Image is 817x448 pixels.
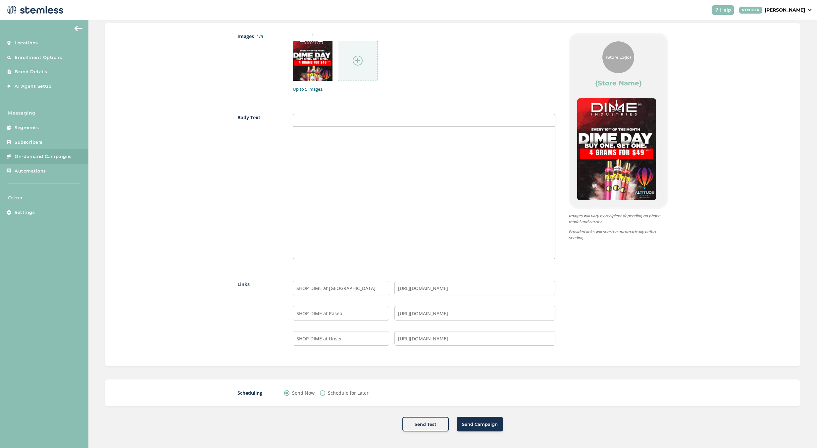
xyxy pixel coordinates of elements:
iframe: Chat Widget [784,416,817,448]
span: Help [720,7,731,14]
span: Automations [15,168,46,174]
small: 1 [293,33,332,38]
label: Links [237,281,280,356]
span: Subscribers [15,139,43,146]
p: Provided links will shorten automatically before sending. [569,229,668,241]
label: 1/5 [257,33,263,39]
input: Enter Label [293,281,389,295]
span: {Store Logo} [606,54,631,60]
img: logo-dark-0685b13c.svg [5,3,64,17]
label: {Store Name} [595,78,642,88]
input: Enter Link 2 e.g. https://www.google.com [394,306,555,321]
button: Send Test [402,417,449,431]
input: Enter Link 1 e.g. https://www.google.com [394,281,555,295]
label: Images [237,33,280,92]
img: icon-circle-plus-45441306.svg [353,56,363,66]
img: icon-help-white-03924b79.svg [715,8,719,12]
label: Up to 5 images. [293,86,555,93]
span: Settings [15,209,35,216]
img: icon-arrow-back-accent-c549486e.svg [75,26,82,31]
p: Images will vary by recipient depending on phone model and carrier. [569,213,668,225]
p: [PERSON_NAME] [765,7,805,14]
img: l5I4d2AAAAAElFTkSuQmCC [293,41,332,81]
span: Locations [15,40,38,46]
button: Send Campaign [457,417,503,431]
span: Send Test [415,421,436,428]
div: VENDOR [739,7,762,14]
img: l5I4d2AAAAAElFTkSuQmCC [577,98,656,200]
input: Enter Label [293,331,389,346]
span: Enrollment Options [15,54,62,61]
input: Enter Label [293,306,389,321]
span: On-demand Campaigns [15,153,72,160]
label: Send Now [292,389,315,396]
label: Scheduling [237,389,271,396]
span: AI Agent Setup [15,83,51,90]
span: Send Campaign [462,421,498,428]
span: Segments [15,124,39,131]
input: Enter Link 3 e.g. https://www.google.com [394,331,555,346]
span: Brand Details [15,69,47,75]
label: Schedule for Later [328,389,369,396]
img: icon_down-arrow-small-66adaf34.svg [808,9,812,11]
label: Body Text [237,114,280,259]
